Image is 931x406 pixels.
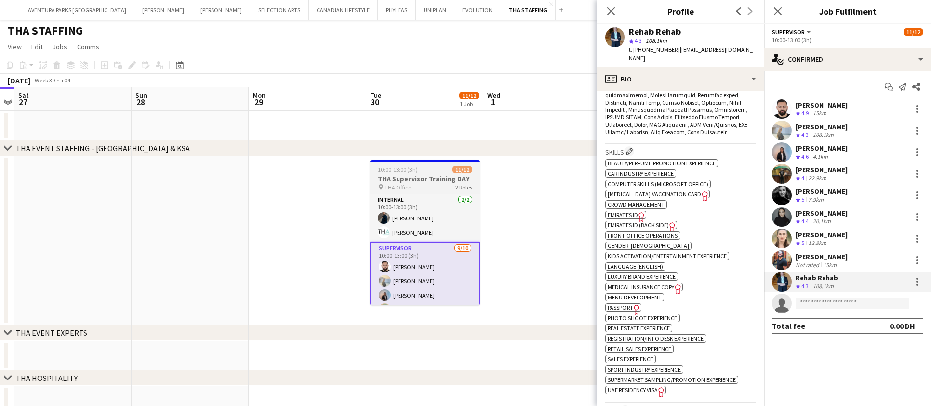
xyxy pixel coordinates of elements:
[772,28,805,36] span: Supervisor
[608,211,638,218] span: Emirates ID
[32,77,57,84] span: Week 39
[772,321,805,331] div: Total fee
[4,40,26,53] a: View
[370,242,480,406] app-card-role: Supervisor9/1010:00-13:00 (3h)[PERSON_NAME][PERSON_NAME][PERSON_NAME]
[811,282,836,291] div: 108.1km
[608,273,676,280] span: Luxury brand experience
[455,184,472,191] span: 2 Roles
[764,5,931,18] h3: Job Fulfilment
[20,0,134,20] button: AVENTURA PARKS [GEOGRAPHIC_DATA]
[16,328,87,338] div: THA EVENT EXPERTS
[608,180,708,188] span: Computer skills (Microsoft Office)
[608,170,674,177] span: Car industry experience
[8,76,30,85] div: [DATE]
[904,28,923,36] span: 11/12
[608,376,736,383] span: Supermarket sampling/promotion experience
[608,314,677,322] span: Photo shoot experience
[454,0,501,20] button: EVOLUTION
[369,96,381,108] span: 30
[309,0,378,20] button: CANADIAN LIFESTYLE
[135,91,147,100] span: Sun
[61,77,70,84] div: +04
[629,27,681,36] div: Rehab Rehab
[806,196,825,204] div: 7.9km
[378,166,418,173] span: 10:00-13:00 (3h)
[501,0,556,20] button: THA STAFFING
[608,190,701,198] span: [MEDICAL_DATA] Vaccination Card
[635,37,642,44] span: 4.3
[460,100,479,108] div: 1 Job
[608,201,665,208] span: Crowd Management
[8,24,83,38] h1: THA STAFFING
[250,0,309,20] button: SELECTION ARTS
[8,42,22,51] span: View
[644,37,669,44] span: 108.1km
[608,335,704,342] span: Registration/Info desk experience
[608,366,681,373] span: Sport industry experience
[459,92,479,99] span: 11/12
[811,217,833,226] div: 20.1km
[31,42,43,51] span: Edit
[608,386,658,394] span: UAE Residency Visa
[134,0,192,20] button: [PERSON_NAME]
[772,28,813,36] button: Supervisor
[608,232,678,239] span: Front Office Operations
[796,187,848,196] div: [PERSON_NAME]
[253,91,266,100] span: Mon
[608,160,716,167] span: Beauty/Perfume promotion experience
[801,174,804,182] span: 4
[811,153,830,161] div: 4.1km
[77,42,99,51] span: Comms
[796,252,848,261] div: [PERSON_NAME]
[134,96,147,108] span: 28
[608,263,663,270] span: Language (English)
[597,5,764,18] h3: Profile
[608,221,669,229] span: Emirates ID (back side)
[801,217,809,225] span: 4.4
[608,252,727,260] span: Kids activation/entertainment experience
[605,146,756,157] h3: Skills
[796,144,848,153] div: [PERSON_NAME]
[17,96,29,108] span: 27
[608,345,671,352] span: Retail Sales experience
[27,40,47,53] a: Edit
[801,153,809,160] span: 4.6
[16,143,190,153] div: THA EVENT STAFFING - [GEOGRAPHIC_DATA] & KSA
[796,261,821,269] div: Not rated
[608,294,662,301] span: Menu Development
[772,36,923,44] div: 10:00-13:00 (3h)
[378,0,416,20] button: PHYLEAS
[487,91,500,100] span: Wed
[796,165,848,174] div: [PERSON_NAME]
[49,40,71,53] a: Jobs
[806,174,828,183] div: 22.9km
[796,122,848,131] div: [PERSON_NAME]
[629,46,680,53] span: t. [PHONE_NUMBER]
[796,209,848,217] div: [PERSON_NAME]
[811,109,828,118] div: 15km
[629,46,753,62] span: | [EMAIL_ADDRESS][DOMAIN_NAME]
[801,109,809,117] span: 4.9
[486,96,500,108] span: 1
[608,325,670,332] span: Real Estate experience
[796,273,838,282] div: Rehab Rehab
[801,131,809,138] span: 4.3
[370,160,480,305] app-job-card: 10:00-13:00 (3h)11/12THA Supervisor Training DAY THA Office2 RolesInternal2/210:00-13:00 (3h)[PER...
[452,166,472,173] span: 11/12
[53,42,67,51] span: Jobs
[608,304,633,311] span: Passport
[370,174,480,183] h3: THA Supervisor Training DAY
[73,40,103,53] a: Comms
[416,0,454,20] button: UNIPLAN
[801,196,804,203] span: 5
[608,283,674,291] span: Medical Insurance copy
[597,67,764,91] div: Bio
[811,131,836,139] div: 108.1km
[370,194,480,242] app-card-role: Internal2/210:00-13:00 (3h)[PERSON_NAME][PERSON_NAME]
[801,282,809,290] span: 4.3
[384,184,411,191] span: THA Office
[16,373,78,383] div: THA HOSPITALITY
[608,355,653,363] span: Sales Experience
[796,230,848,239] div: [PERSON_NAME]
